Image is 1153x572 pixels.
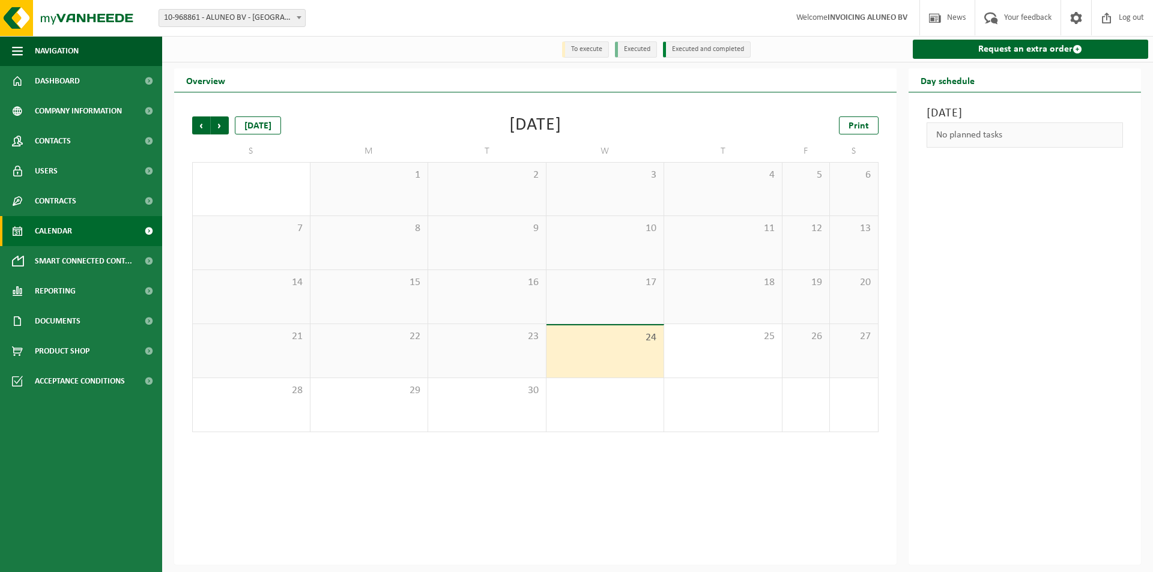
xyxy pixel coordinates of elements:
[434,384,540,397] span: 30
[546,140,665,162] td: W
[159,10,305,26] span: 10-968861 - ALUNEO BV - HUIZINGEN
[615,41,657,58] li: Executed
[434,169,540,182] span: 2
[35,66,80,96] span: Dashboard
[35,336,89,366] span: Product Shop
[836,330,871,343] span: 27
[35,216,72,246] span: Calendar
[35,36,79,66] span: Navigation
[316,222,422,235] span: 8
[788,222,824,235] span: 12
[849,121,869,131] span: Print
[788,276,824,289] span: 19
[428,140,546,162] td: T
[913,40,1149,59] a: Request an extra order
[788,169,824,182] span: 5
[35,246,132,276] span: Smart connected cont...
[35,366,125,396] span: Acceptance conditions
[670,276,776,289] span: 18
[828,13,907,22] strong: INVOICING ALUNEO BV
[235,116,281,134] div: [DATE]
[35,186,76,216] span: Contracts
[159,9,306,27] span: 10-968861 - ALUNEO BV - HUIZINGEN
[35,156,58,186] span: Users
[199,222,304,235] span: 7
[782,140,831,162] td: F
[839,116,879,134] a: Print
[434,276,540,289] span: 16
[316,330,422,343] span: 22
[552,169,658,182] span: 3
[552,331,658,345] span: 24
[836,276,871,289] span: 20
[562,41,609,58] li: To execute
[552,276,658,289] span: 17
[663,41,751,58] li: Executed and completed
[35,306,80,336] span: Documents
[211,116,229,134] span: Next
[310,140,429,162] td: M
[664,140,782,162] td: T
[35,126,71,156] span: Contacts
[927,122,1124,148] div: No planned tasks
[830,140,878,162] td: S
[199,330,304,343] span: 21
[316,276,422,289] span: 15
[35,96,122,126] span: Company information
[670,222,776,235] span: 11
[434,330,540,343] span: 23
[35,276,76,306] span: Reporting
[836,169,871,182] span: 6
[909,68,987,92] h2: Day schedule
[670,330,776,343] span: 25
[788,330,824,343] span: 26
[192,140,310,162] td: S
[192,116,210,134] span: Previous
[199,276,304,289] span: 14
[316,169,422,182] span: 1
[670,169,776,182] span: 4
[509,116,561,134] div: [DATE]
[316,384,422,397] span: 29
[836,222,871,235] span: 13
[199,384,304,397] span: 28
[434,222,540,235] span: 9
[927,104,1124,122] h3: [DATE]
[552,222,658,235] span: 10
[174,68,237,92] h2: Overview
